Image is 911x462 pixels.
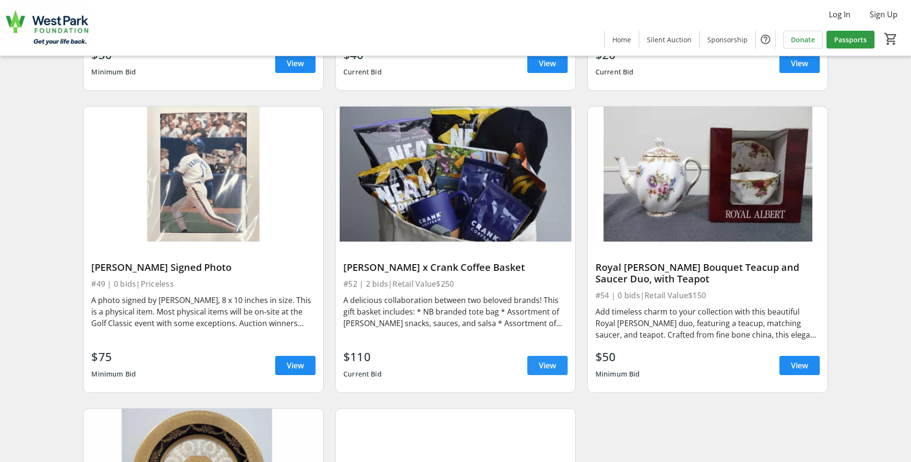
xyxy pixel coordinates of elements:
div: [PERSON_NAME] Signed Photo [91,262,316,273]
div: $75 [91,348,136,365]
span: Silent Auction [647,35,692,45]
div: #49 | 0 bids | Priceless [91,277,316,291]
div: Current Bid [343,365,382,383]
span: Sign Up [870,9,898,20]
div: Current Bid [343,63,382,81]
div: [PERSON_NAME] x Crank Coffee Basket [343,262,568,273]
span: View [287,58,304,69]
span: View [539,58,556,69]
span: Home [612,35,631,45]
img: Royal Albert Bouquet Teacup and Saucer Duo, with Teapot [588,107,827,242]
button: Help [756,30,775,49]
div: Add timeless charm to your collection with this beautiful Royal [PERSON_NAME] duo, featuring a te... [595,306,820,340]
a: Silent Auction [639,31,699,49]
span: Sponsorship [707,35,748,45]
a: View [779,356,820,375]
div: Current Bid [595,63,634,81]
span: View [287,360,304,371]
span: View [791,58,808,69]
a: View [275,54,316,73]
a: Home [605,31,639,49]
div: #54 | 0 bids | Retail Value $150 [595,289,820,302]
a: View [275,356,316,375]
div: $50 [595,348,640,365]
button: Sign Up [862,7,905,22]
div: Minimum Bid [91,63,136,81]
div: $110 [343,348,382,365]
a: View [527,54,568,73]
a: Sponsorship [700,31,755,49]
button: Log In [821,7,858,22]
span: View [539,360,556,371]
a: Donate [783,31,823,49]
img: Neal Brothers x Crank Coffee Basket [336,107,575,242]
a: View [779,54,820,73]
a: View [527,356,568,375]
div: A delicious collaboration between two beloved brands! This gift basket includes: * NB branded tot... [343,294,568,329]
div: Royal [PERSON_NAME] Bouquet Teacup and Saucer Duo, with Teapot [595,262,820,285]
a: Passports [826,31,875,49]
div: #52 | 2 bids | Retail Value $250 [343,277,568,291]
div: Minimum Bid [91,365,136,383]
div: Minimum Bid [595,365,640,383]
button: Cart [882,30,899,48]
span: Passports [834,35,867,45]
span: View [791,360,808,371]
img: Tony Fernandez Signed Photo [84,107,323,242]
span: Donate [791,35,815,45]
div: A photo signed by [PERSON_NAME], 8 x 10 inches in size. This is a physical item. Most physical it... [91,294,316,329]
span: Log In [829,9,850,20]
img: West Park Healthcare Centre Foundation's Logo [6,4,91,52]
